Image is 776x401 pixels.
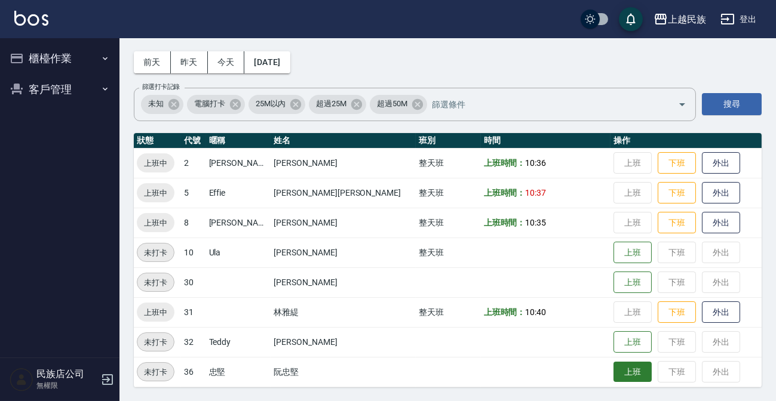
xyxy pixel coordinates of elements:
[716,8,762,30] button: 登出
[668,12,706,27] div: 上越民族
[271,297,415,327] td: 林雅緹
[416,148,481,178] td: 整天班
[206,178,271,208] td: Effie
[137,336,174,348] span: 未打卡
[658,301,696,323] button: 下班
[525,307,546,317] span: 10:40
[134,51,171,73] button: 前天
[206,133,271,149] th: 暱稱
[702,182,740,204] button: 外出
[10,368,33,391] img: Person
[614,242,652,264] button: 上班
[271,237,415,267] td: [PERSON_NAME]
[416,208,481,237] td: 整天班
[249,98,293,110] span: 25M以內
[206,208,271,237] td: [PERSON_NAME]
[137,246,174,259] span: 未打卡
[416,178,481,208] td: 整天班
[309,98,354,110] span: 超過25M
[271,208,415,237] td: [PERSON_NAME]
[702,301,740,323] button: 外出
[484,307,526,317] b: 上班時間：
[137,187,174,199] span: 上班中
[658,152,696,174] button: 下班
[206,327,271,357] td: Teddy
[181,133,205,149] th: 代號
[614,272,652,294] button: 上班
[370,98,415,110] span: 超過50M
[5,43,115,74] button: 櫃檯作業
[484,218,526,227] b: 上班時間：
[429,94,657,115] input: 篩選條件
[481,133,611,149] th: 時間
[142,82,180,91] label: 篩選打卡記錄
[249,95,306,114] div: 25M以內
[181,267,205,297] td: 30
[271,327,415,357] td: [PERSON_NAME]
[673,95,692,114] button: Open
[187,98,232,110] span: 電腦打卡
[271,178,415,208] td: [PERSON_NAME][PERSON_NAME]
[244,51,290,73] button: [DATE]
[137,157,174,169] span: 上班中
[658,182,696,204] button: 下班
[271,148,415,178] td: [PERSON_NAME]
[181,327,205,357] td: 32
[181,148,205,178] td: 2
[187,95,245,114] div: 電腦打卡
[181,297,205,327] td: 31
[137,366,174,378] span: 未打卡
[36,368,97,380] h5: 民族店公司
[525,218,546,227] span: 10:35
[137,276,174,289] span: 未打卡
[416,237,481,267] td: 整天班
[702,212,740,234] button: 外出
[141,98,171,110] span: 未知
[137,217,174,229] span: 上班中
[181,357,205,387] td: 36
[614,362,652,383] button: 上班
[14,11,48,26] img: Logo
[141,95,183,114] div: 未知
[416,133,481,149] th: 班別
[484,188,526,198] b: 上班時間：
[614,331,652,353] button: 上班
[137,306,174,319] span: 上班中
[181,178,205,208] td: 5
[649,7,711,32] button: 上越民族
[702,152,740,174] button: 外出
[5,74,115,105] button: 客戶管理
[619,7,643,31] button: save
[134,133,181,149] th: 狀態
[702,93,762,115] button: 搜尋
[611,133,762,149] th: 操作
[206,148,271,178] td: [PERSON_NAME]
[206,237,271,267] td: Ula
[208,51,245,73] button: 今天
[171,51,208,73] button: 昨天
[484,158,526,168] b: 上班時間：
[181,237,205,267] td: 10
[309,95,366,114] div: 超過25M
[271,133,415,149] th: 姓名
[658,212,696,234] button: 下班
[525,158,546,168] span: 10:36
[370,95,427,114] div: 超過50M
[525,188,546,198] span: 10:37
[271,267,415,297] td: [PERSON_NAME]
[206,357,271,387] td: 忠堅
[181,208,205,237] td: 8
[271,357,415,387] td: 阮忠堅
[36,380,97,391] p: 無權限
[416,297,481,327] td: 整天班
